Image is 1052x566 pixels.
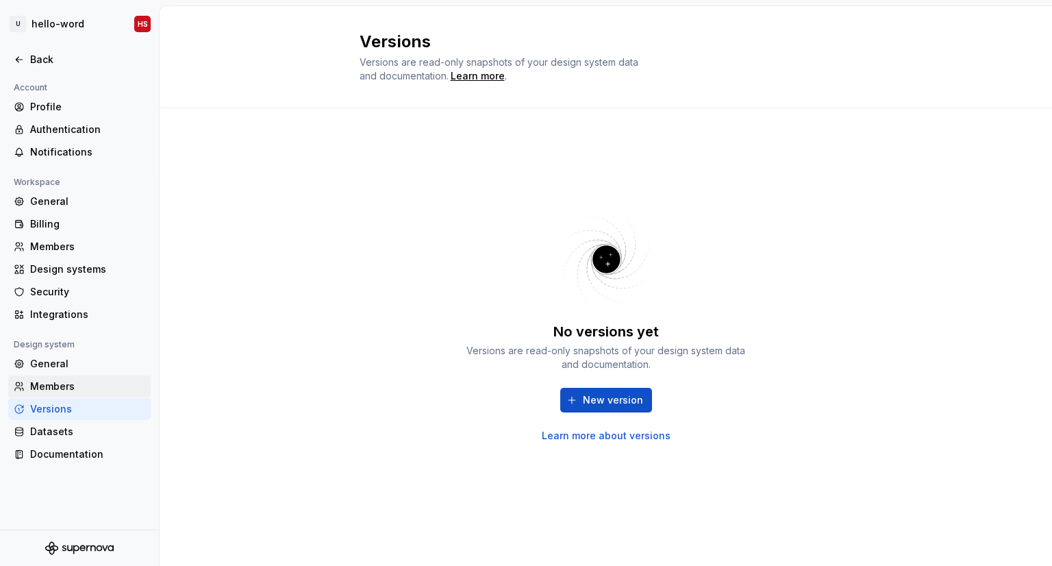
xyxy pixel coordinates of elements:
a: General [8,190,151,212]
a: Versions [8,398,151,420]
a: Integrations [8,304,151,325]
a: General [8,353,151,375]
div: HS [138,19,148,29]
div: No versions yet [553,322,659,341]
a: Members [8,236,151,258]
div: Members [30,240,145,254]
div: Profile [30,100,145,114]
div: Workspace [8,174,66,190]
div: Versions [30,402,145,416]
a: Notifications [8,141,151,163]
div: Versions are read-only snapshots of your design system data and documentation. [462,344,750,371]
div: General [30,195,145,208]
div: Billing [30,217,145,231]
button: New version [560,388,652,413]
div: Integrations [30,308,145,321]
a: Datasets [8,421,151,443]
div: Documentation [30,447,145,461]
div: Back [30,53,145,66]
span: Versions are read-only snapshots of your design system data and documentation. [360,56,638,82]
div: Members [30,380,145,393]
div: Design system [8,336,80,353]
div: Design systems [30,262,145,276]
h2: Versions [360,31,836,53]
div: Security [30,285,145,299]
div: Authentication [30,123,145,136]
a: Billing [8,213,151,235]
div: hello-word [32,17,84,31]
a: Learn more about versions [542,429,671,443]
a: Learn more [451,69,505,83]
button: Uhello-wordHS [3,9,156,39]
span: New version [583,393,643,407]
div: Notifications [30,145,145,159]
span: . [449,71,507,82]
div: Datasets [30,425,145,439]
svg: Supernova Logo [45,541,114,555]
a: Documentation [8,443,151,465]
a: Members [8,376,151,397]
a: Profile [8,96,151,118]
a: Back [8,49,151,71]
div: U [10,16,26,32]
a: Design systems [8,258,151,280]
a: Security [8,281,151,303]
div: Account [8,79,53,96]
a: Authentication [8,119,151,140]
div: General [30,357,145,371]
